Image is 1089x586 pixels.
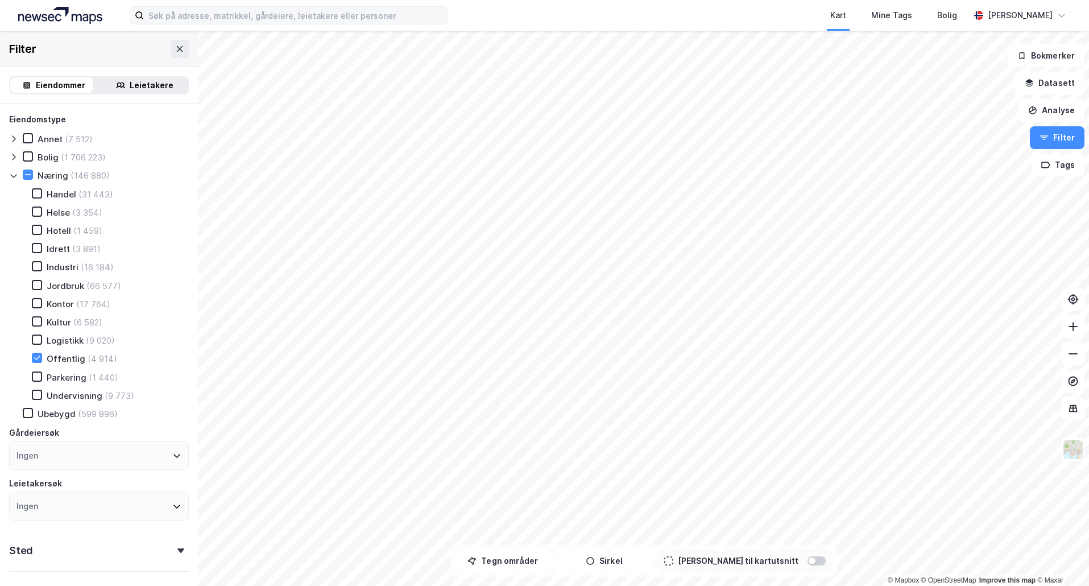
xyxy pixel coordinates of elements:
div: Idrett [47,244,70,254]
button: Filter [1030,126,1084,149]
div: Næring [38,170,68,181]
div: Mine Tags [871,9,912,22]
div: (1 459) [73,225,102,236]
div: (9 020) [86,335,115,346]
div: Leietakere [130,79,173,92]
div: Sted [9,544,33,558]
div: Parkering [47,372,86,383]
div: Ingen [16,449,38,463]
div: Filter [9,40,36,58]
div: (31 443) [78,189,113,200]
div: (6 582) [73,317,102,328]
img: logo.a4113a55bc3d86da70a041830d287a7e.svg [18,7,102,24]
button: Analyse [1018,99,1084,122]
div: [PERSON_NAME] [988,9,1053,22]
div: (4 914) [88,353,117,364]
div: (146 880) [71,170,110,181]
input: Søk på adresse, matrikkel, gårdeiere, leietakere eller personer [144,7,448,24]
div: (1 440) [89,372,118,383]
div: Eiendommer [36,79,85,92]
button: Tags [1032,154,1084,176]
div: Ubebygd [38,408,76,419]
div: Eiendomstype [9,113,66,126]
div: Kontor [47,299,74,309]
button: Bokmerker [1008,44,1084,67]
div: (3 354) [72,207,102,218]
div: Logistikk [47,335,84,346]
div: Annet [38,134,63,145]
div: Handel [47,189,76,200]
div: Bolig [38,152,59,163]
div: (599 896) [78,408,118,419]
iframe: Chat Widget [1032,531,1089,586]
div: Jordbruk [47,280,84,291]
button: Sirkel [556,550,653,572]
div: Kultur [47,317,71,328]
div: (17 764) [76,299,110,309]
div: (16 184) [81,262,114,273]
div: (3 891) [72,244,101,254]
button: Datasett [1015,72,1084,94]
div: Leietakersøk [9,477,62,490]
a: Improve this map [979,576,1036,584]
button: Tegn områder [455,550,552,572]
div: (66 577) [86,280,121,291]
div: Offentlig [47,353,85,364]
div: (7 512) [65,134,93,145]
img: Z [1062,439,1084,460]
a: Mapbox [888,576,919,584]
div: Kart [830,9,846,22]
div: Hotell [47,225,71,236]
div: Ingen [16,500,38,513]
div: [PERSON_NAME] til kartutsnitt [678,554,798,568]
div: Industri [47,262,78,273]
div: Gårdeiersøk [9,426,59,440]
div: Helse [47,207,70,218]
div: (9 773) [105,390,134,401]
a: OpenStreetMap [921,576,976,584]
div: (1 706 223) [61,152,106,163]
div: Undervisning [47,390,102,401]
div: Bolig [937,9,957,22]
